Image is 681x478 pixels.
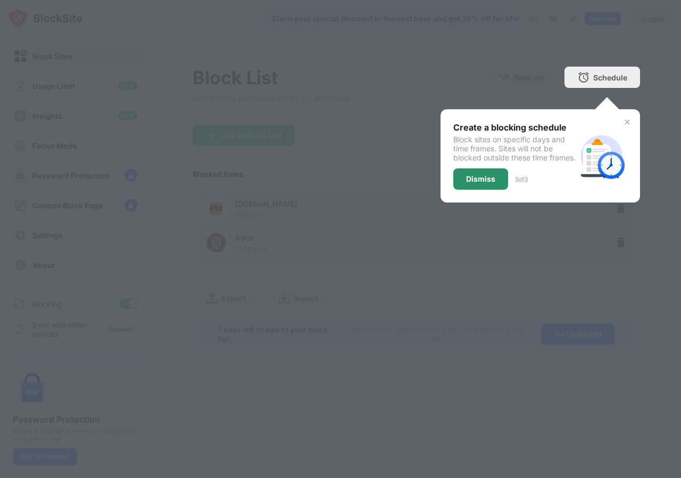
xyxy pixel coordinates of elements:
[453,122,576,133] div: Create a blocking schedule
[514,175,528,183] div: 3 of 3
[466,175,495,183] div: Dismiss
[453,135,576,162] div: Block sites on specific days and time frames. Sites will not be blocked outside these time frames.
[576,131,627,182] img: schedule.svg
[623,118,632,126] img: x-button.svg
[593,73,627,82] div: Schedule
